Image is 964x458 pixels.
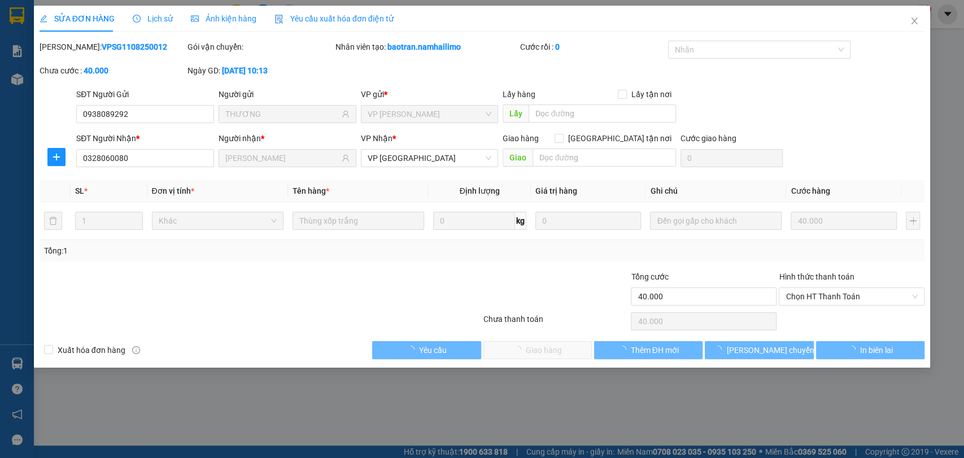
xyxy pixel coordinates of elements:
[911,293,918,300] span: close-circle
[40,15,47,23] span: edit
[342,110,350,118] span: user
[681,134,736,143] label: Cước giao hàng
[132,346,140,354] span: info-circle
[555,42,560,51] b: 0
[529,104,676,123] input: Dọc đường
[791,212,897,230] input: 0
[650,212,782,230] input: Ghi Chú
[786,288,918,305] span: Chọn HT Thanh Toán
[503,90,535,99] span: Lấy hàng
[791,186,830,195] span: Cước hàng
[387,42,461,51] b: baotran.namhailimo
[898,6,930,37] button: Close
[520,41,666,53] div: Cước rồi :
[84,66,108,75] b: 40.000
[274,14,394,23] span: Yêu cầu xuất hóa đơn điện tử
[159,212,277,229] span: Khác
[533,149,676,167] input: Dọc đường
[503,104,529,123] span: Lấy
[44,212,62,230] button: delete
[274,15,283,24] img: icon
[368,106,492,123] span: VP Phạm Ngũ Lão
[848,346,860,354] span: loading
[293,186,329,195] span: Tên hàng
[76,88,214,101] div: SĐT Người Gửi
[705,341,813,359] button: [PERSON_NAME] chuyển hoàn
[40,14,115,23] span: SỬA ĐƠN HÀNG
[483,341,592,359] button: Giao hàng
[53,344,130,356] span: Xuất hóa đơn hàng
[40,41,185,53] div: [PERSON_NAME]:
[714,346,726,354] span: loading
[503,134,539,143] span: Giao hàng
[342,154,350,162] span: user
[361,88,499,101] div: VP gửi
[594,341,703,359] button: Thêm ĐH mới
[152,186,194,195] span: Đơn vị tính
[407,346,419,354] span: loading
[133,14,173,23] span: Lịch sử
[910,16,919,25] span: close
[419,344,447,356] span: Yêu cầu
[75,186,84,195] span: SL
[187,41,333,53] div: Gói vận chuyển:
[40,64,185,77] div: Chưa cước :
[535,212,642,230] input: 0
[225,152,339,164] input: Tên người nhận
[361,134,392,143] span: VP Nhận
[372,341,481,359] button: Yêu cầu
[482,313,630,333] div: Chưa thanh toán
[133,15,141,23] span: clock-circle
[219,88,356,101] div: Người gửi
[535,186,577,195] span: Giá trị hàng
[503,149,533,167] span: Giao
[76,132,214,145] div: SĐT Người Nhận
[335,41,518,53] div: Nhân viên tạo:
[681,149,783,167] input: Cước giao hàng
[631,344,679,356] span: Thêm ĐH mới
[627,88,676,101] span: Lấy tận nơi
[816,341,924,359] button: In biên lai
[564,132,676,145] span: [GEOGRAPHIC_DATA] tận nơi
[779,272,854,281] label: Hình thức thanh toán
[225,108,339,120] input: Tên người gửi
[222,66,268,75] b: [DATE] 10:13
[515,212,526,230] span: kg
[460,186,500,195] span: Định lượng
[102,42,167,51] b: VPSG1108250012
[187,64,333,77] div: Ngày GD:
[219,132,356,145] div: Người nhận
[645,180,786,202] th: Ghi chú
[631,272,668,281] span: Tổng cước
[191,15,199,23] span: picture
[726,344,834,356] span: [PERSON_NAME] chuyển hoàn
[47,148,66,166] button: plus
[368,150,492,167] span: VP Nha Trang
[860,344,893,356] span: In biên lai
[618,346,631,354] span: loading
[191,14,256,23] span: Ảnh kiện hàng
[293,212,424,230] input: VD: Bàn, Ghế
[48,152,65,162] span: plus
[44,245,373,257] div: Tổng: 1
[906,212,920,230] button: plus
